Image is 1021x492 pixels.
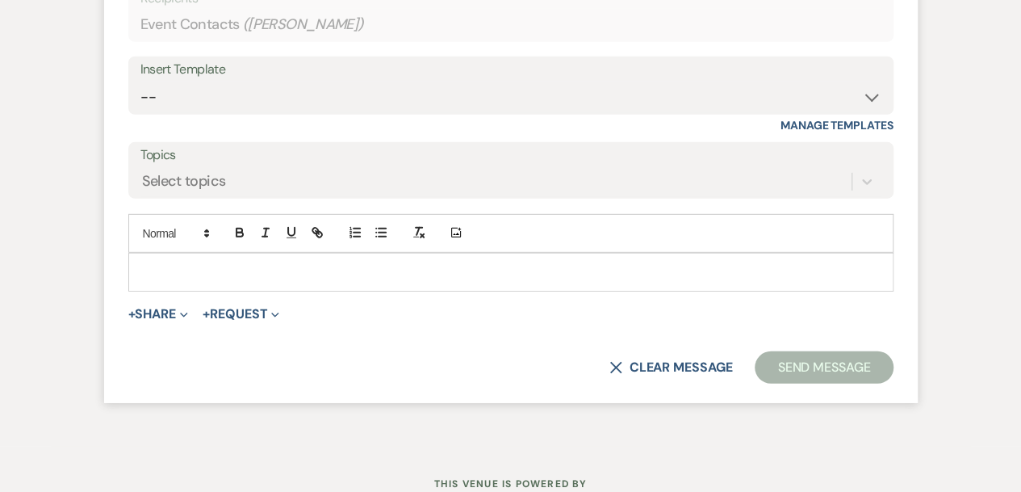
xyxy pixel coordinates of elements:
[128,308,136,321] span: +
[755,351,893,384] button: Send Message
[780,118,893,132] a: Manage Templates
[128,308,189,321] button: Share
[140,9,881,40] div: Event Contacts
[140,58,881,82] div: Insert Template
[243,14,364,36] span: ( [PERSON_NAME] )
[203,308,279,321] button: Request
[142,171,226,193] div: Select topics
[609,361,732,374] button: Clear message
[203,308,210,321] span: +
[140,144,881,167] label: Topics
